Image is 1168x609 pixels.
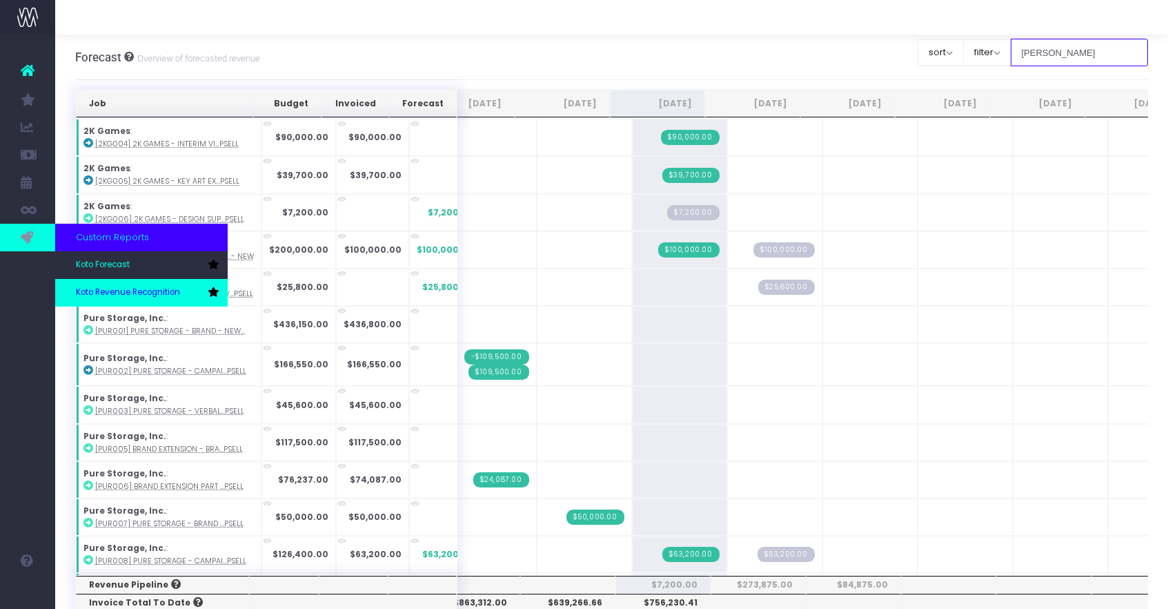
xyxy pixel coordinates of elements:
strong: $74,087.00 [350,474,402,485]
span: Streamtime Invoice: 889 – [PUR006] Brand Extension Part 2 - Brand - Upsell [473,472,529,487]
button: sort [918,39,964,66]
strong: $45,600.00 [349,399,402,411]
strong: Pure Storage, Inc. [83,505,166,516]
strong: Pure Storage, Inc. [83,430,166,442]
span: Forecast [75,50,121,64]
strong: $436,150.00 [273,318,328,330]
th: Jul 25: activate to sort column ascending [515,90,610,117]
span: Koto Revenue Recognition [76,287,180,299]
strong: $50,000.00 [348,511,402,523]
strong: $50,000.00 [275,511,328,523]
button: filter [963,39,1011,66]
strong: $436,800.00 [344,318,402,330]
strong: $126,400.00 [273,548,328,560]
th: Nov 25: activate to sort column ascending [895,90,990,117]
td: : [76,119,261,156]
strong: Pure Storage, Inc. [83,467,166,479]
td: : [76,306,261,343]
td: : [76,386,261,423]
abbr: [2KG005] 2K Games - Key Art Explore - Brand - Upsell [95,176,239,186]
td: : [76,461,261,499]
th: Oct 25: activate to sort column ascending [800,90,895,117]
td: : [76,499,261,536]
span: Streamtime Invoice: 908 – Grammarly - Product Videos [658,242,720,258]
strong: $117,500.00 [275,436,328,448]
strong: $166,550.00 [274,358,328,370]
span: Streamtime Draft Invoice: 916 – 2K Games - Design Support [667,205,719,220]
strong: $39,700.00 [277,169,328,181]
span: Streamtime Draft Invoice: null – Pure Storage - Campaign Lookbook [758,547,815,562]
strong: 2K Games [83,125,130,137]
th: $84,875.00 [806,576,901,594]
abbr: [PUR001] Pure Storage - Brand - New [95,326,245,336]
abbr: [PUR008] Pure Storage - Campaign Lookbook - Campaign - Upsell [95,556,246,566]
a: Koto Revenue Recognition [55,279,228,307]
strong: $100,000.00 [344,244,402,255]
span: $63,200.00 [422,548,474,561]
strong: $166,550.00 [347,358,402,370]
td: : [76,194,261,231]
a: Koto Forecast [55,251,228,279]
strong: $45,600.00 [276,399,328,411]
th: Aug 25: activate to sort column ascending [610,90,705,117]
strong: 2K Games [83,162,130,174]
strong: 2K Games [83,200,130,212]
td: : [76,343,261,386]
strong: Pure Storage, Inc. [83,312,166,324]
th: Sep 25: activate to sort column ascending [705,90,800,117]
strong: $25,800.00 [277,281,328,293]
strong: $117,500.00 [348,436,402,448]
img: images/default_profile_image.png [17,581,38,602]
input: Search... [1011,39,1149,66]
strong: $90,000.00 [275,131,328,143]
strong: $7,200.00 [282,206,328,218]
td: : [76,424,261,461]
strong: $200,000.00 [269,244,328,255]
small: Overview of forecasted revenue [134,50,260,64]
span: $25,800.00 [422,281,474,293]
strong: $76,237.00 [278,474,328,485]
span: Streamtime Invoice: 905 – 2K Games - Interim Visual [661,130,720,145]
span: Streamtime Invoice: 895 – Pure Storage - Brand Extension Part 3 [566,510,624,525]
td: : [76,536,261,573]
abbr: [2KG006] 2K Games - Design Support - Brand - Upsell [95,214,244,224]
strong: $39,700.00 [350,169,402,181]
span: Streamtime Draft Invoice: null – Grammarly - Product Videos [753,242,815,258]
span: Koto Forecast [76,259,130,271]
span: Streamtime Invoice: 910 – Pure Storage - Campaign Lookbook [662,547,720,562]
abbr: [PUR002] Pure Storage - Campaign - Upsell [95,366,246,376]
th: Revenue Pipeline [76,576,249,594]
th: Jun 25: activate to sort column ascending [419,90,515,117]
strong: $63,200.00 [350,548,402,560]
abbr: [2KG004] 2K Games - Interim Visual - Brand - Upsell [95,139,239,149]
th: Job: activate to sort column ascending [76,90,254,117]
abbr: [PUR005] Brand Extension - Brand - Upsell [95,444,243,454]
abbr: [PUR007] Pure Storage - Brand Extension Part 3 - Brand - Upsell [95,519,244,529]
span: Streamtime Invoice: CN 892.2 – [PUR002] Pure Storage - Campaign - Upsell [464,349,528,365]
span: $100,000.00 [417,244,474,256]
td: : [76,156,261,193]
th: $273,875.00 [711,576,806,594]
span: Streamtime Invoice: 909 – 2K Games - Key Art [662,168,720,183]
th: Dec 25: activate to sort column ascending [990,90,1085,117]
span: Streamtime Draft Invoice: null – [GRA002] Grammarly - Product Video [758,280,815,295]
strong: $90,000.00 [348,131,402,143]
abbr: [PUR006] Brand Extension Part 2 - Brand - Upsell [95,481,244,492]
th: Budget [253,90,321,117]
strong: Pure Storage, Inc. [83,542,166,554]
span: $7,200.00 [428,206,474,219]
abbr: [PUR003] Pure Storage - Verbal ID Extension - Upsell [95,406,244,416]
th: $7,200.00 [615,576,711,594]
span: Custom Reports [76,231,149,244]
strong: Pure Storage, Inc. [83,352,166,364]
abbr: [GRA001] Grammarly - Product Videos - Brand - New [95,251,254,262]
th: Forecast [389,90,457,117]
span: Streamtime Invoice: 892.2 – [PUR002] Pure Storage - Campaign - Upsell [468,365,529,380]
th: Invoiced [321,90,390,117]
strong: Pure Storage, Inc. [83,392,166,404]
